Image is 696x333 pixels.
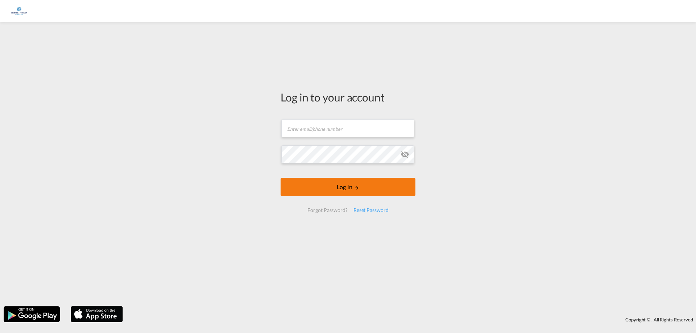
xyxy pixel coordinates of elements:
img: 6a2c35f0b7c411ef99d84d375d6e7407.jpg [11,3,27,19]
img: apple.png [70,305,124,323]
div: Log in to your account [281,90,415,105]
md-icon: icon-eye-off [401,150,409,159]
img: google.png [3,305,61,323]
button: LOGIN [281,178,415,196]
input: Enter email/phone number [281,119,414,137]
div: Copyright © . All Rights Reserved [127,313,696,326]
div: Forgot Password? [304,204,350,217]
div: Reset Password [351,204,391,217]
